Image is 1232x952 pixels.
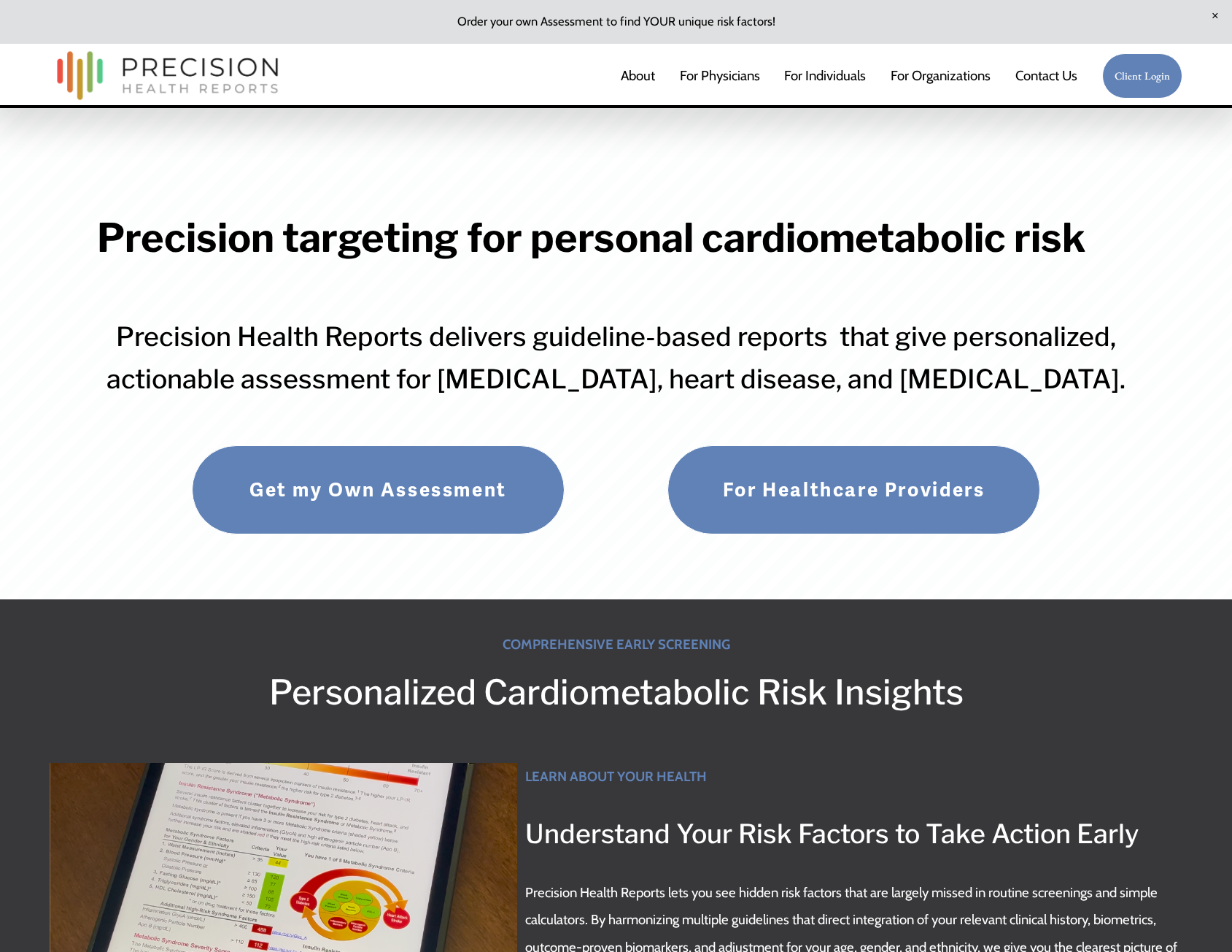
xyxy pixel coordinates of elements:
img: Precision Health Reports [50,45,286,107]
h3: Understand Your Risk Factors to Take Action Early [525,813,1183,856]
strong: LEARN ABOUT YOUR HEALTH [525,768,707,785]
a: Contact Us [1015,61,1077,91]
h3: Precision Health Reports delivers guideline-based reports that give personalized, actionable asse... [97,316,1136,401]
strong: COMPREHENSIVE EARLY SCREENING [503,636,730,653]
iframe: Chat Widget [1159,882,1232,952]
a: For Healthcare Providers [667,445,1040,534]
span: For Organizations [891,62,991,89]
h2: Personalized Cardiometabolic Risk Insights [50,666,1183,720]
a: For Physicians [680,61,760,91]
a: Client Login [1102,53,1183,99]
a: About [621,61,655,91]
strong: Precision targeting for personal cardiometabolic risk [97,214,1086,261]
a: folder dropdown [891,61,991,91]
a: For Individuals [784,61,866,91]
a: Get my Own Assessment [192,445,565,534]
